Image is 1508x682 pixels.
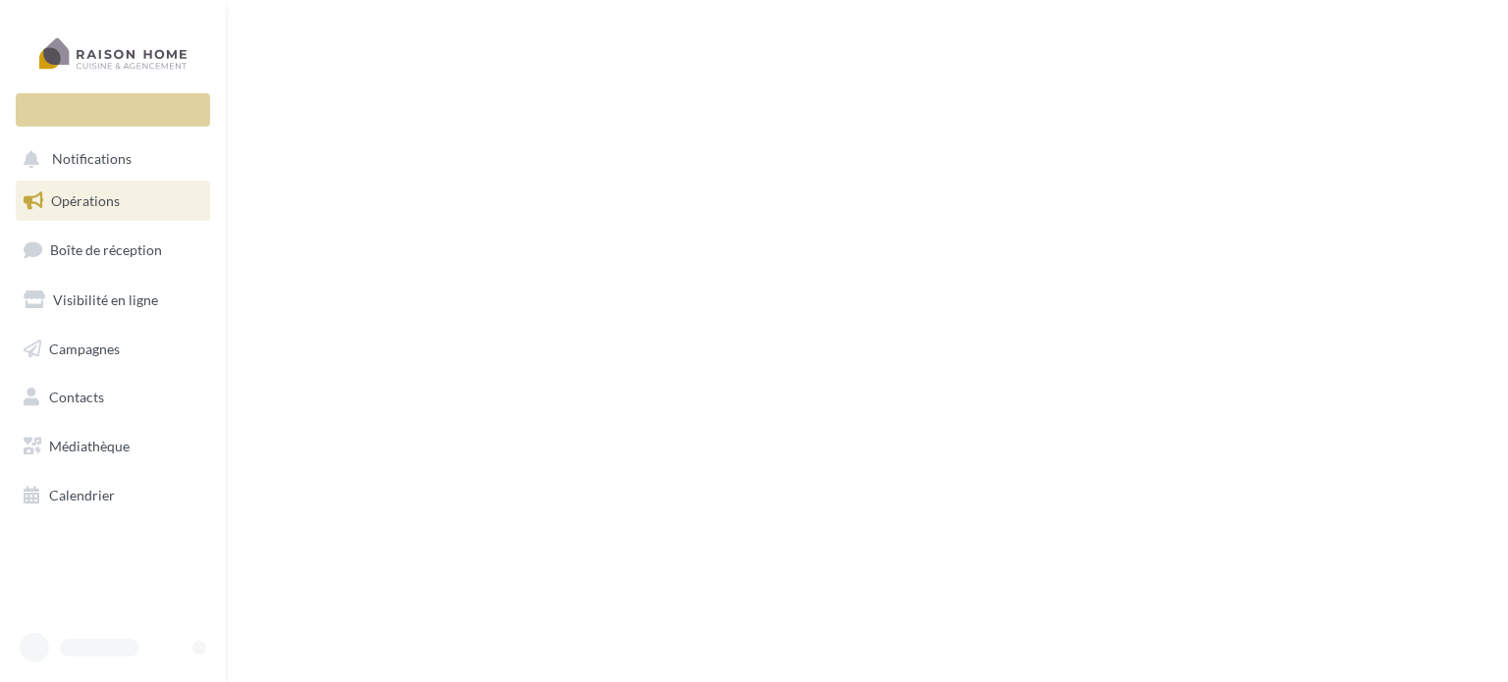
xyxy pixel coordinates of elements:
a: Médiathèque [12,426,214,467]
span: Campagnes [49,340,120,356]
span: Boîte de réception [50,241,162,258]
span: Médiathèque [49,438,130,454]
div: Nouvelle campagne [16,93,210,127]
a: Campagnes [12,329,214,370]
span: Opérations [51,192,120,209]
a: Opérations [12,181,214,222]
span: Calendrier [49,487,115,503]
a: Calendrier [12,475,214,516]
span: Contacts [49,389,104,405]
a: Boîte de réception [12,229,214,271]
span: Visibilité en ligne [53,291,158,308]
a: Visibilité en ligne [12,280,214,321]
a: Contacts [12,377,214,418]
span: Notifications [52,151,132,168]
